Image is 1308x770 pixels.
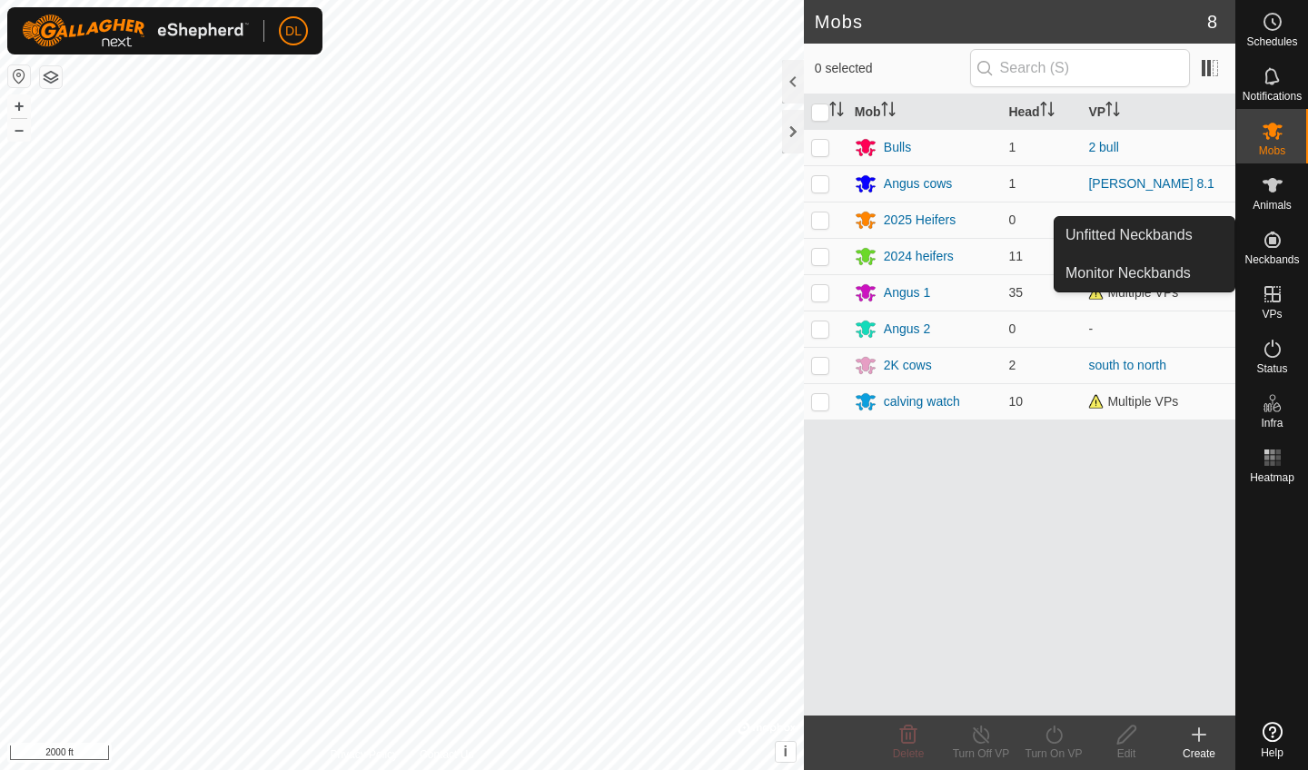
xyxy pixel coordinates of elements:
a: south to north [1088,358,1166,372]
span: i [784,744,788,759]
button: – [8,119,30,141]
button: Reset Map [8,65,30,87]
button: i [776,742,796,762]
span: 1 [1008,176,1016,191]
th: Mob [847,94,1002,130]
div: Angus 2 [884,320,930,339]
button: Map Layers [40,66,62,88]
span: Delete [893,747,925,760]
img: Gallagher Logo [22,15,249,47]
input: Search (S) [970,49,1190,87]
a: 2 bull [1088,140,1118,154]
div: 2024 heifers [884,247,954,266]
div: Angus cows [884,174,952,193]
div: 2025 Heifers [884,211,956,230]
span: 0 [1008,212,1016,227]
td: - [1081,202,1235,238]
span: Heatmap [1250,472,1294,483]
span: Neckbands [1244,254,1299,265]
span: 1 [1008,140,1016,154]
td: - [1081,311,1235,347]
span: DL [285,22,302,41]
span: Monitor Neckbands [1065,262,1191,284]
span: VPs [1262,309,1282,320]
span: Notifications [1243,91,1302,102]
span: Unfitted Neckbands [1065,224,1193,246]
div: Create [1163,745,1235,762]
div: Edit [1090,745,1163,762]
th: Head [1001,94,1081,130]
span: 8 [1207,8,1217,35]
p-sorticon: Activate to sort [1105,104,1120,119]
span: Multiple VPs [1088,285,1178,300]
a: Privacy Policy [330,746,398,763]
a: Monitor Neckbands [1055,255,1234,291]
span: 10 [1008,394,1023,409]
span: 0 selected [815,59,970,78]
a: Contact Us [420,746,473,763]
span: Status [1256,363,1287,374]
p-sorticon: Activate to sort [1040,104,1055,119]
div: Bulls [884,138,911,157]
p-sorticon: Activate to sort [829,104,844,119]
th: VP [1081,94,1235,130]
span: Help [1261,747,1283,758]
div: Angus 1 [884,283,930,302]
a: [PERSON_NAME] 8.1 [1088,176,1214,191]
div: Turn Off VP [945,745,1017,762]
span: Multiple VPs [1088,394,1178,409]
div: 2K cows [884,356,932,375]
span: 11 [1008,249,1023,263]
h2: Mobs [815,11,1207,33]
a: Unfitted Neckbands [1055,217,1234,253]
p-sorticon: Activate to sort [881,104,896,119]
span: Animals [1253,200,1292,211]
span: Schedules [1246,36,1297,47]
span: 35 [1008,285,1023,300]
span: Infra [1261,418,1283,429]
div: Turn On VP [1017,745,1090,762]
span: Mobs [1259,145,1285,156]
span: 2 [1008,358,1016,372]
a: Help [1236,715,1308,765]
button: + [8,95,30,117]
div: calving watch [884,392,960,411]
span: 0 [1008,321,1016,336]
